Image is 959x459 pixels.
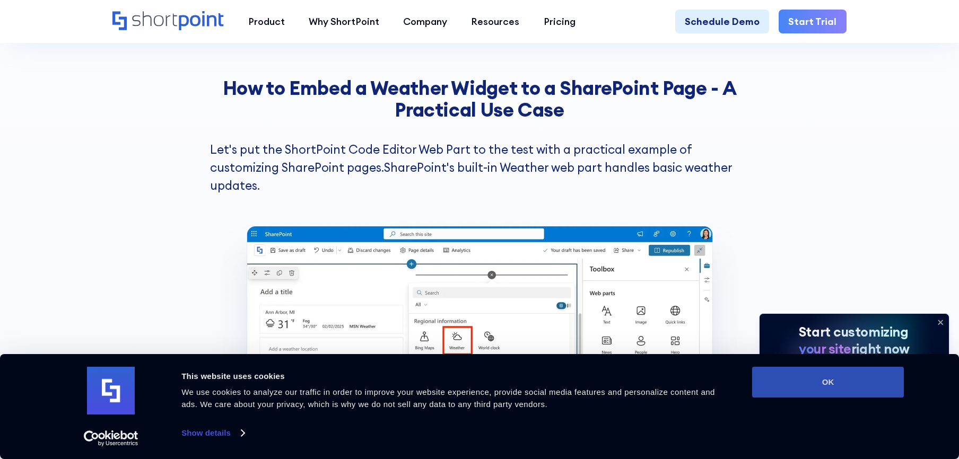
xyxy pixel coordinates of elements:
strong: How to Embed a Weather Widget to a SharePoint Page - A Practical Use Case [223,76,736,122]
a: Usercentrics Cookiebot - opens in a new window [65,430,158,446]
a: Product [236,10,297,33]
a: Start Trial [779,10,846,33]
div: Pricing [544,14,576,29]
a: Why ShortPoint [297,10,391,33]
div: This website uses cookies [181,370,728,383]
div: Product [248,14,285,29]
a: Pricing [531,10,587,33]
div: Why ShortPoint [309,14,379,29]
div: Company [403,14,447,29]
img: logo [87,367,135,414]
a: Schedule Demo [675,10,769,33]
a: Company [391,10,459,33]
p: Let's put the ShortPoint Code Editor Web Part to the test with a practical example of customizing... [210,140,749,195]
div: Resources [471,14,519,29]
a: Home [112,11,224,32]
a: Resources [459,10,531,33]
a: Show details [181,425,244,441]
span: We use cookies to analyze our traffic in order to improve your website experience, provide social... [181,387,715,409]
button: OK [752,367,904,398]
